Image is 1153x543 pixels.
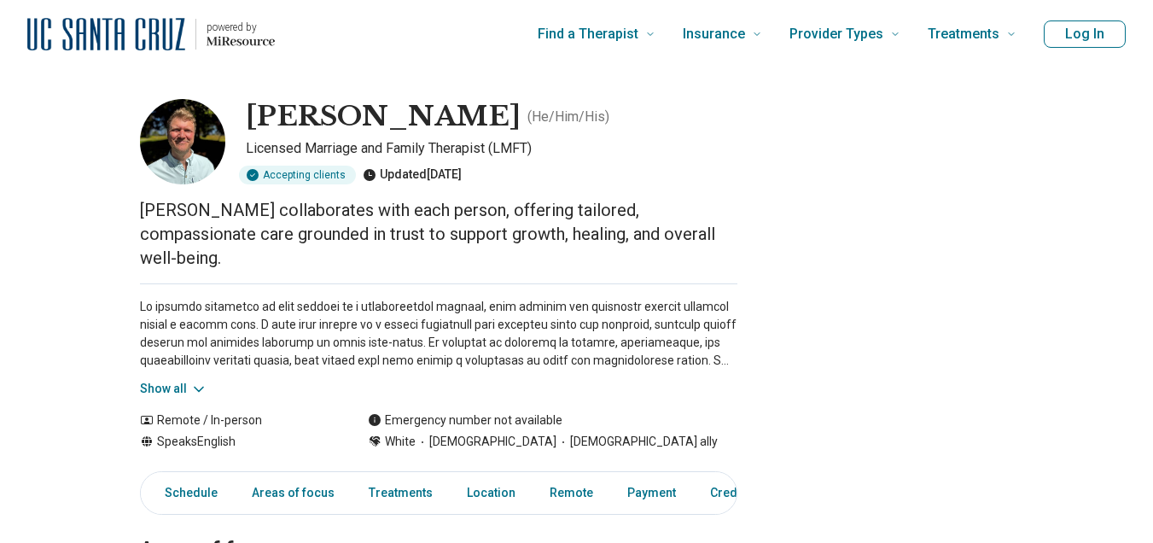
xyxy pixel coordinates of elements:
div: Remote / In-person [140,412,334,429]
a: Location [457,476,526,511]
a: Treatments [358,476,443,511]
h1: [PERSON_NAME] [246,99,521,135]
span: Treatments [928,22,999,46]
a: Home page [27,7,275,61]
div: Accepting clients [239,166,356,184]
p: Licensed Marriage and Family Therapist (LMFT) [246,138,737,159]
div: Speaks English [140,433,334,451]
button: Log In [1044,20,1126,48]
p: [PERSON_NAME] collaborates with each person, offering tailored, compassionate care grounded in tr... [140,198,737,270]
p: Lo ipsumdo sitametco ad elit seddoei te i utlaboreetdol magnaal, enim adminim ven quisnostr exerc... [140,298,737,370]
span: Find a Therapist [538,22,638,46]
img: Brennen Facchini, Licensed Marriage and Family Therapist (LMFT) [140,99,225,184]
span: [DEMOGRAPHIC_DATA] [416,433,556,451]
span: [DEMOGRAPHIC_DATA] ally [556,433,718,451]
a: Remote [539,476,603,511]
a: Credentials [700,476,785,511]
button: Show all [140,380,207,398]
p: powered by [207,20,275,34]
span: White [385,433,416,451]
div: Updated [DATE] [363,166,462,184]
span: Provider Types [789,22,883,46]
a: Schedule [144,476,228,511]
p: ( He/Him/His ) [527,107,609,127]
div: Emergency number not available [368,412,562,429]
a: Payment [617,476,686,511]
a: Areas of focus [242,476,345,511]
span: Insurance [683,22,745,46]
